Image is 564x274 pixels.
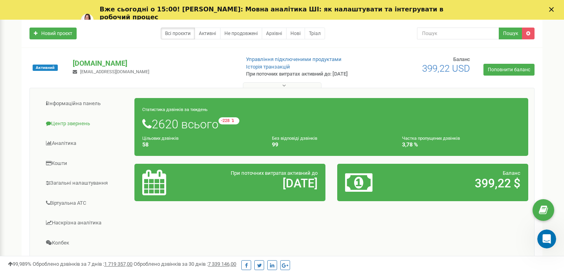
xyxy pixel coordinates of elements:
small: Частка пропущених дзвінків [402,136,460,141]
span: При поточних витратах активний до [231,170,318,176]
a: Інформаційна панель [36,94,135,113]
b: Вже сьогодні о 15:00! [PERSON_NAME]: Мовна аналітика ШІ: як налаштувати та інтегрувати в робочий ... [100,6,444,21]
a: Аналiтика [36,134,135,153]
h1: 2620 всього [142,117,520,131]
small: Статистика дзвінків за тиждень [142,107,208,112]
a: Історія транзакцій [246,64,290,70]
a: Управління підключеними продуктами [246,56,342,62]
a: Архівні [262,28,287,39]
h2: [DATE] [204,177,317,190]
a: Кошти [36,154,135,173]
span: [EMAIL_ADDRESS][DOMAIN_NAME] [80,69,149,74]
span: Баланс [453,56,470,62]
small: Цільових дзвінків [142,136,178,141]
p: При поточних витратах активний до: [DATE] [246,70,364,78]
a: Всі проєкти [161,28,195,39]
span: Активний [33,65,58,71]
a: Колбек [36,233,135,253]
span: Оброблено дзвінків за 30 днів : [134,261,236,267]
span: 399,22 USD [422,63,470,74]
span: Оброблено дзвінків за 7 днів : [33,261,132,267]
iframe: Intercom live chat [537,230,556,248]
a: Тріал [305,28,325,39]
a: Нові [286,28,305,39]
h4: 99 [272,142,390,148]
h2: 399,22 $ [408,177,520,190]
u: 7 339 146,00 [208,261,236,267]
button: Пошук [499,28,522,39]
div: Закрыть [549,7,557,12]
a: Наскрізна аналітика [36,213,135,233]
input: Пошук [417,28,499,39]
span: 99,989% [8,261,31,267]
u: 1 719 357,00 [104,261,132,267]
h4: 3,78 % [402,142,520,148]
a: Загальні налаштування [36,174,135,193]
small: -228 [219,117,239,124]
small: Без відповіді дзвінків [272,136,317,141]
a: Новий проєкт [29,28,77,39]
a: Віртуальна АТС [36,194,135,213]
a: Поповнити баланс [483,64,535,76]
img: Profile image for Yuliia [81,14,94,26]
a: Центр звернень [36,114,135,133]
a: Не продовжені [220,28,262,39]
span: Баланс [503,170,520,176]
p: [DOMAIN_NAME] [73,58,233,68]
a: Активні [195,28,220,39]
h4: 58 [142,142,261,148]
